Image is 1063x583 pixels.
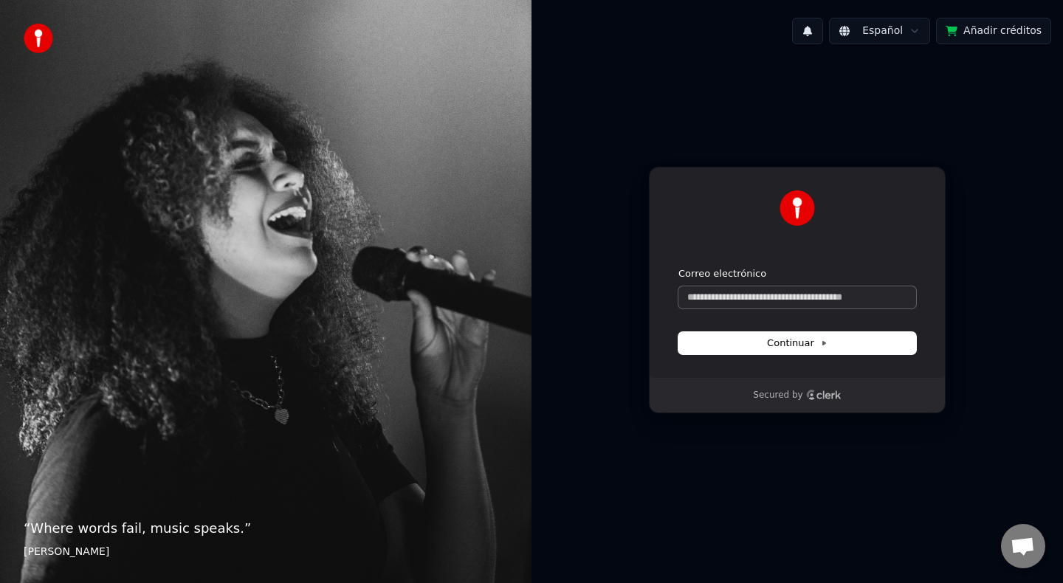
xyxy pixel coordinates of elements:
[767,337,828,350] span: Continuar
[753,390,802,401] p: Secured by
[936,18,1051,44] button: Añadir créditos
[678,267,766,280] label: Correo electrónico
[24,24,53,53] img: youka
[780,190,815,226] img: Youka
[678,332,916,354] button: Continuar
[806,390,842,400] a: Clerk logo
[24,518,508,539] p: “ Where words fail, music speaks. ”
[24,545,508,559] footer: [PERSON_NAME]
[1001,524,1045,568] div: Chat abierto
